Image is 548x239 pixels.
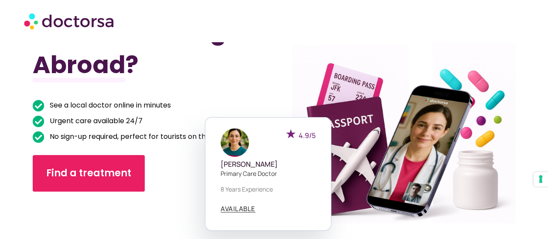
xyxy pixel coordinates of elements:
[221,160,316,168] h5: [PERSON_NAME]
[33,155,145,192] a: Find a treatment
[221,205,255,212] span: AVAILABLE
[221,185,316,194] p: 8 years experience
[533,172,548,187] button: Your consent preferences for tracking technologies
[48,115,143,127] span: Urgent care available 24/7
[48,131,221,143] span: No sign-up required, perfect for tourists on the go
[48,99,171,111] span: See a local doctor online in minutes
[221,205,255,212] a: AVAILABLE
[299,131,316,140] span: 4.9/5
[221,169,316,178] p: Primary care doctor
[46,166,131,180] span: Find a treatment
